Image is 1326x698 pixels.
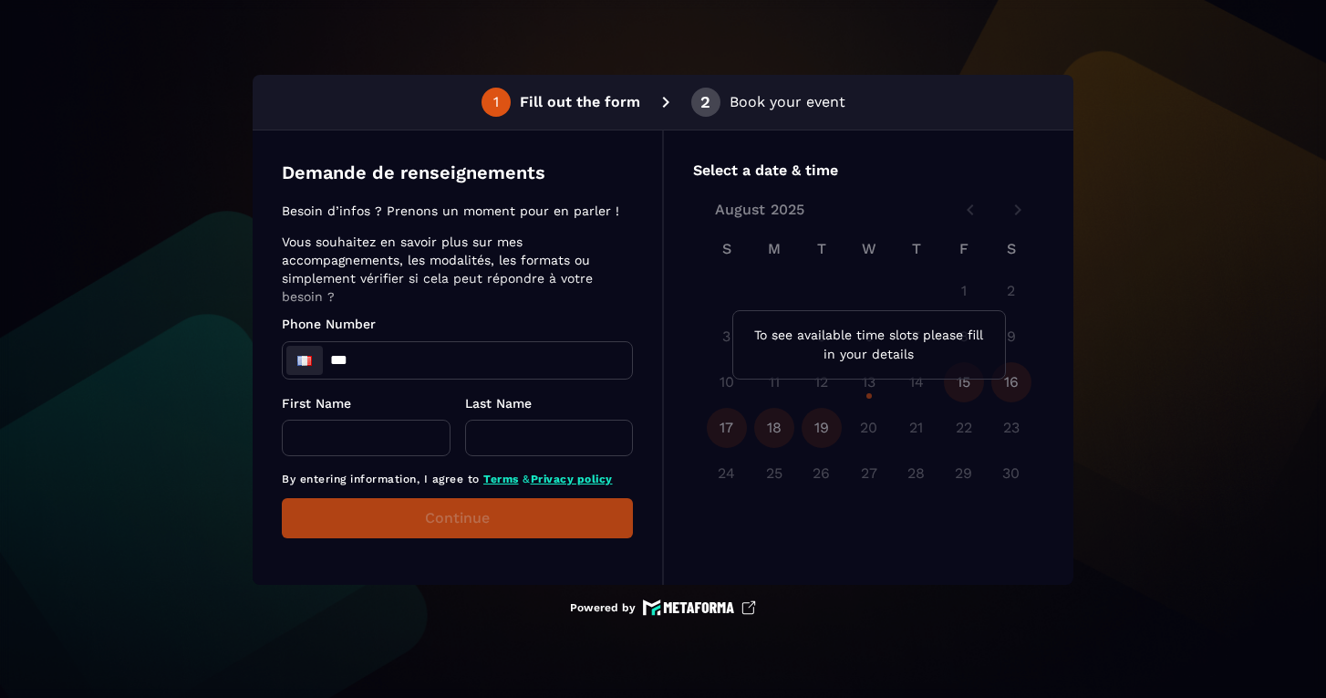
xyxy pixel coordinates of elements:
[282,202,627,220] p: Besoin d’infos ? Prenons un moment pour en parler !
[748,326,990,364] p: To see available time slots please fill in your details
[570,600,636,615] p: Powered by
[483,473,519,485] a: Terms
[700,94,710,110] div: 2
[465,396,532,411] span: Last Name
[282,471,633,487] p: By entering information, I agree to
[282,317,376,331] span: Phone Number
[282,396,351,411] span: First Name
[282,160,545,185] p: Demande de renseignements
[523,473,531,485] span: &
[282,233,627,306] p: Vous souhaitez en savoir plus sur mes accompagnements, les modalités, les formats ou simplement v...
[730,91,845,113] p: Book your event
[520,91,640,113] p: Fill out the form
[493,94,499,110] div: 1
[286,346,323,375] div: France: + 33
[570,599,756,616] a: Powered by
[531,473,613,485] a: Privacy policy
[693,160,1044,182] p: Select a date & time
